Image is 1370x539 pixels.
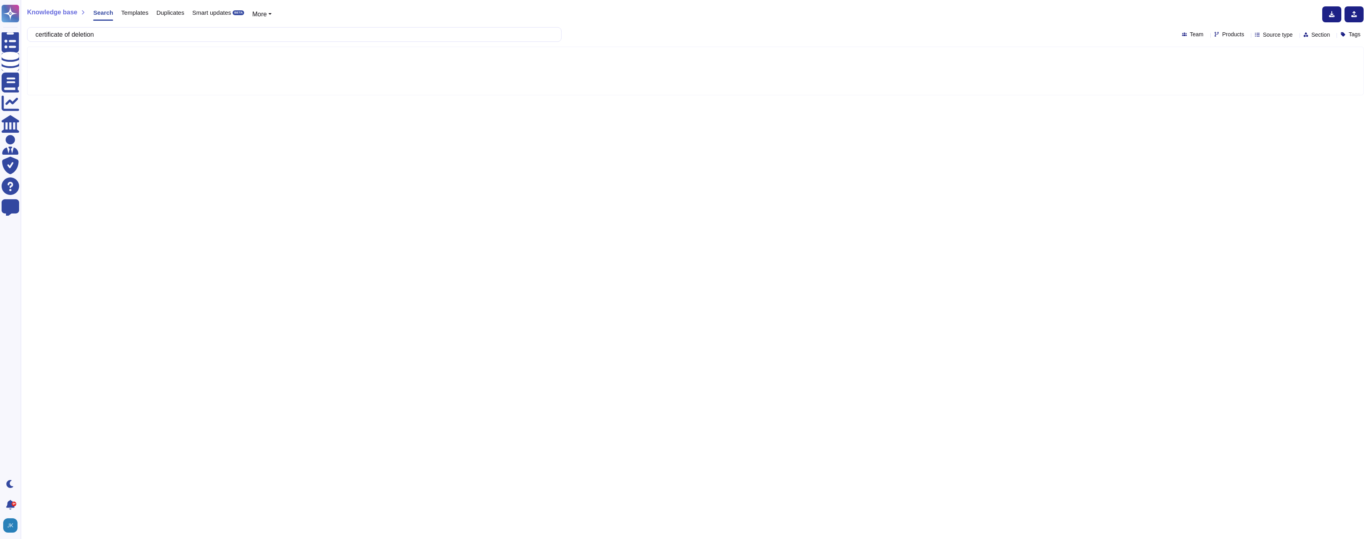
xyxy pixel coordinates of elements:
[31,28,553,41] input: Search a question or template...
[192,10,231,16] span: Smart updates
[157,10,184,16] span: Duplicates
[233,10,244,15] div: BETA
[1222,31,1244,37] span: Products
[252,10,272,19] button: More
[1263,32,1293,37] span: Source type
[121,10,148,16] span: Templates
[2,517,23,534] button: user
[12,502,16,506] div: 9+
[27,9,77,16] span: Knowledge base
[1348,31,1360,37] span: Tags
[93,10,113,16] span: Search
[3,518,18,533] img: user
[1311,32,1330,37] span: Section
[1190,31,1204,37] span: Team
[252,11,266,18] span: More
